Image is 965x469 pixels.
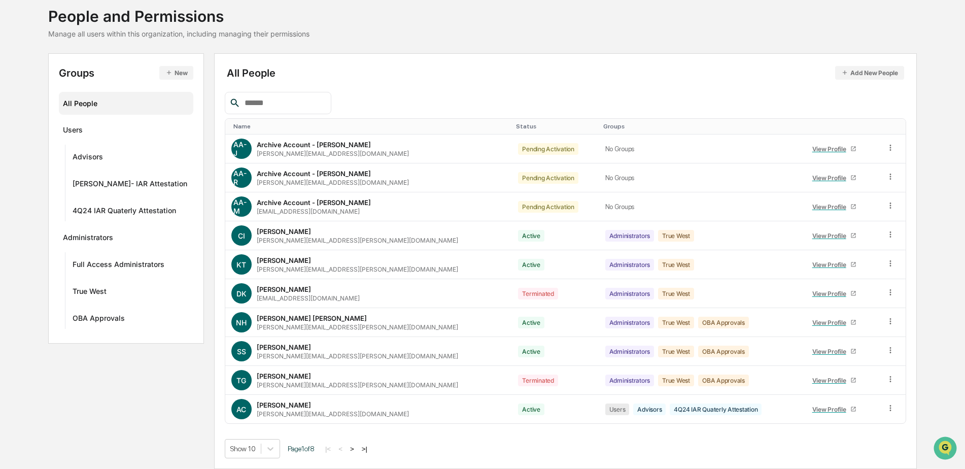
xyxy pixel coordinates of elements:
[808,315,860,330] a: View Profile
[257,323,458,331] div: [PERSON_NAME][EMAIL_ADDRESS][PERSON_NAME][DOMAIN_NAME]
[518,375,558,386] div: Terminated
[74,129,82,137] div: 🗄️
[236,405,246,414] span: AC
[101,172,123,180] span: Pylon
[698,346,749,357] div: OBA Approvals
[6,124,70,142] a: 🖐️Preclearance
[658,288,694,299] div: True West
[257,237,458,244] div: [PERSON_NAME][EMAIL_ADDRESS][PERSON_NAME][DOMAIN_NAME]
[236,318,247,327] span: NH
[257,227,311,236] div: [PERSON_NAME]
[257,352,458,360] div: [PERSON_NAME][EMAIL_ADDRESS][PERSON_NAME][DOMAIN_NAME]
[518,201,578,213] div: Pending Activation
[518,404,544,415] div: Active
[84,128,126,138] span: Attestations
[605,346,654,357] div: Administrators
[63,95,189,112] div: All People
[806,123,876,130] div: Toggle SortBy
[812,406,850,413] div: View Profile
[698,375,749,386] div: OBA Approvals
[257,343,311,351] div: [PERSON_NAME]
[233,169,250,186] span: AA-R
[257,208,360,215] div: [EMAIL_ADDRESS][DOMAIN_NAME]
[518,288,558,299] div: Terminated
[658,230,694,242] div: True West
[63,233,113,245] div: Administrators
[633,404,666,415] div: Advisors
[159,66,193,80] button: New
[808,141,860,157] a: View Profile
[257,170,371,178] div: Archive Account - [PERSON_NAME]
[73,179,187,191] div: [PERSON_NAME]- IAR Attestation
[73,260,164,272] div: Full Access Administrators
[812,377,850,384] div: View Profile
[658,259,694,271] div: True West
[518,317,544,328] div: Active
[233,123,508,130] div: Toggle SortBy
[257,198,371,207] div: Archive Account - [PERSON_NAME]
[658,317,694,328] div: True West
[518,346,544,357] div: Active
[812,261,850,269] div: View Profile
[237,347,246,356] span: SS
[808,170,860,186] a: View Profile
[835,66,904,80] button: Add New People
[63,125,83,138] div: Users
[808,257,860,273] a: View Profile
[73,206,176,218] div: 4Q24 IAR Quaterly Attestation
[933,435,960,463] iframe: Open customer support
[347,445,357,453] button: >
[518,172,578,184] div: Pending Activation
[72,172,123,180] a: Powered byPylon
[605,230,654,242] div: Administrators
[288,445,315,453] span: Page 1 of 8
[605,145,796,153] div: No Groups
[70,124,130,142] a: 🗄️Attestations
[812,319,850,326] div: View Profile
[605,259,654,271] div: Administrators
[10,21,185,38] p: How can we help?
[35,78,166,88] div: Start new chat
[812,145,850,153] div: View Profile
[812,348,850,355] div: View Profile
[698,317,749,328] div: OBA Approvals
[359,445,370,453] button: >|
[236,289,247,298] span: DK
[808,199,860,215] a: View Profile
[257,410,409,418] div: [PERSON_NAME][EMAIL_ADDRESS][DOMAIN_NAME]
[6,143,68,161] a: 🔎Data Lookup
[173,81,185,93] button: Start new chat
[233,140,250,157] span: AA-J
[73,287,107,299] div: True West
[257,285,311,293] div: [PERSON_NAME]
[10,78,28,96] img: 1746055101610-c473b297-6a78-478c-a979-82029cc54cd1
[20,147,64,157] span: Data Lookup
[516,123,595,130] div: Toggle SortBy
[812,203,850,211] div: View Profile
[888,123,902,130] div: Toggle SortBy
[658,375,694,386] div: True West
[257,372,311,380] div: [PERSON_NAME]
[605,375,654,386] div: Administrators
[257,141,371,149] div: Archive Account - [PERSON_NAME]
[658,346,694,357] div: True West
[236,376,246,385] span: TG
[808,344,860,359] a: View Profile
[670,404,762,415] div: 4Q24 IAR Quaterly Attestation
[322,445,334,453] button: |<
[335,445,346,453] button: <
[20,128,65,138] span: Preclearance
[257,150,409,157] div: [PERSON_NAME][EMAIL_ADDRESS][DOMAIN_NAME]
[518,259,544,271] div: Active
[236,260,246,269] span: KT
[605,288,654,299] div: Administrators
[257,265,458,273] div: [PERSON_NAME][EMAIL_ADDRESS][PERSON_NAME][DOMAIN_NAME]
[257,381,458,389] div: [PERSON_NAME][EMAIL_ADDRESS][PERSON_NAME][DOMAIN_NAME]
[812,232,850,240] div: View Profile
[812,174,850,182] div: View Profile
[257,256,311,264] div: [PERSON_NAME]
[808,401,860,417] a: View Profile
[518,230,544,242] div: Active
[605,203,796,211] div: No Groups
